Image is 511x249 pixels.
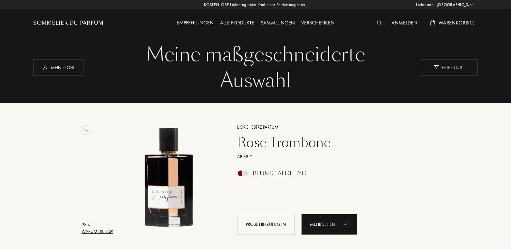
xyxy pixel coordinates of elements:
[420,59,478,76] div: Filter
[377,21,382,25] img: search_icn_white.svg
[173,19,217,26] a: Empfehlungen
[232,172,420,179] a: Blumig Aldehyd
[232,153,420,160] a: Ab 38 €
[82,125,91,135] img: no_like_p.png
[173,19,217,27] div: Empfehlungen
[115,116,227,242] a: Rose Trombone L'Orchestre Parfum
[430,20,435,25] img: cart_white.svg
[453,64,464,70] span: ( 148 )
[217,19,257,26] a: Alle Produkte
[301,214,357,235] a: Mehr sehenanimation
[237,214,295,235] div: Probe hinzufügen
[388,19,420,26] a: Anmelden
[388,19,420,27] div: Anmelden
[439,19,475,26] span: Warenkorb ( 0 )
[434,65,439,69] img: new_filter_w.svg
[232,135,420,150] a: Rose Trombone
[298,19,338,27] div: Verschenken
[82,221,113,228] div: 98 %
[257,19,298,26] a: Sammlungen
[416,2,435,8] span: Lieferland:
[42,64,48,70] img: profil_icn_w.svg
[82,228,113,235] div: Warum dieses?
[298,19,338,26] a: Verschenken
[301,214,357,235] div: Mehr sehen
[33,19,103,27] a: Sommelier du Parfum
[38,42,473,68] div: Meine maßgeschneiderte
[217,19,257,27] div: Alle Produkte
[257,19,298,27] div: Sammlungen
[33,59,83,76] div: Mein Profil
[232,124,420,131] a: L'Orchestre Parfum
[253,170,306,177] div: Blumig Aldehyd
[38,68,473,93] div: Auswahl
[341,217,354,230] div: animation
[115,123,222,230] img: Rose Trombone L'Orchestre Parfum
